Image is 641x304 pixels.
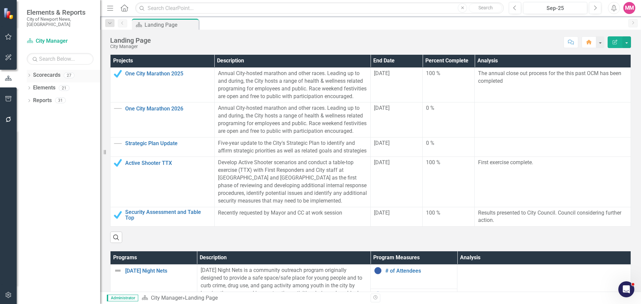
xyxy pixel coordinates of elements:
[125,160,211,166] a: Active Shooter TTX
[374,140,390,146] span: [DATE]
[618,281,634,297] iframe: Intercom live chat
[423,157,475,207] td: Double-Click to Edit
[55,98,66,103] div: 31
[478,5,493,10] span: Search
[33,71,60,79] a: Scorecards
[218,139,367,155] p: Five-year update to the City's Strategic Plan to identify and affirm strategic priorities as well...
[385,268,454,274] a: # of Attendees
[374,70,390,76] span: [DATE]
[111,137,215,157] td: Double-Click to Edit Right Click for Context Menu
[27,37,93,45] a: City Manager
[374,267,382,275] img: No Information
[218,70,367,100] p: Annual City-hosted marathon and other races. Leading up to and during, the City hosts a range of ...
[110,37,151,44] div: Landing Page
[125,71,211,77] a: One City Marathon 2025
[214,137,371,157] td: Double-Click to Edit
[426,209,471,217] div: 100 %
[125,209,211,221] a: Security Assessment and Table Top
[111,68,215,102] td: Double-Click to Edit Right Click for Context Menu
[374,105,390,111] span: [DATE]
[475,102,631,137] td: Double-Click to Edit
[142,294,366,302] div: »
[374,159,390,166] span: [DATE]
[33,97,52,104] a: Reports
[185,295,218,301] div: Landing Page
[371,157,423,207] td: Double-Click to Edit
[33,84,55,92] a: Elements
[478,209,627,225] p: Results presented to City Council. Council considering further action.
[3,7,15,19] img: ClearPoint Strategy
[135,2,504,14] input: Search ClearPoint...
[111,102,215,137] td: Double-Click to Edit Right Click for Context Menu
[114,159,122,167] img: Completed
[475,207,631,227] td: Double-Click to Edit
[371,102,423,137] td: Double-Click to Edit
[27,16,93,27] small: City of Newport News, [GEOGRAPHIC_DATA]
[27,53,93,65] input: Search Below...
[523,2,587,14] button: Sep-25
[374,291,382,299] img: No Information
[111,157,215,207] td: Double-Click to Edit Right Click for Context Menu
[107,295,138,301] span: Administrator
[423,137,475,157] td: Double-Click to Edit
[371,207,423,227] td: Double-Click to Edit
[114,211,122,219] img: Completed
[478,70,627,85] p: The annual close out process for the this past OCM has been completed
[59,85,69,91] div: 21
[426,139,471,147] div: 0 %
[125,140,211,146] a: Strategic Plan Update
[623,2,635,14] button: MM
[423,207,475,227] td: Double-Click to Edit
[371,137,423,157] td: Double-Click to Edit
[423,68,475,102] td: Double-Click to Edit
[469,3,502,13] button: Search
[374,210,390,216] span: [DATE]
[218,159,367,205] p: Develop Active Shooter scenarios and conduct a table-top exercise (TTX) with First Responders and...
[214,207,371,227] td: Double-Click to Edit
[371,68,423,102] td: Double-Click to Edit
[111,207,215,227] td: Double-Click to Edit Right Click for Context Menu
[110,44,151,49] div: City Manager
[475,68,631,102] td: Double-Click to Edit
[218,104,367,135] p: Annual City-hosted marathon and other races. Leading up to and during, the City hosts a range of ...
[525,4,585,12] div: Sep-25
[475,157,631,207] td: Double-Click to Edit
[114,104,122,112] img: Not Started
[214,68,371,102] td: Double-Click to Edit
[426,70,471,77] div: 100 %
[114,267,122,275] img: Not Defined
[151,295,182,301] a: City Manager
[371,265,457,289] td: Double-Click to Edit Right Click for Context Menu
[218,209,367,217] p: Recently requested by Mayor and CC at work session
[423,102,475,137] td: Double-Click to Edit
[214,102,371,137] td: Double-Click to Edit
[64,72,74,78] div: 27
[426,104,471,112] div: 0 %
[125,268,194,274] a: [DATE] Night Nets
[426,159,471,167] div: 100 %
[475,137,631,157] td: Double-Click to Edit
[27,8,93,16] span: Elements & Reports
[114,139,122,147] img: Not Started
[114,70,122,78] img: Completed
[478,159,627,167] p: First exercise complete.
[125,106,211,112] a: One City Marathon 2026
[145,21,197,29] div: Landing Page
[214,157,371,207] td: Double-Click to Edit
